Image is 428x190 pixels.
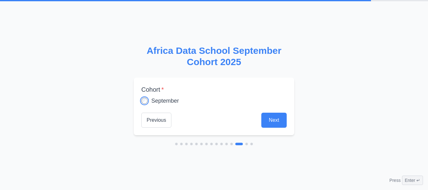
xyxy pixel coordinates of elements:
[389,176,423,185] div: Press
[151,96,179,105] label: September
[141,85,287,94] label: Cohort
[261,113,287,128] button: Next
[402,176,423,185] span: Enter ↵
[141,113,171,128] button: Previous
[134,45,294,68] h2: Africa Data School September Cohort 2025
